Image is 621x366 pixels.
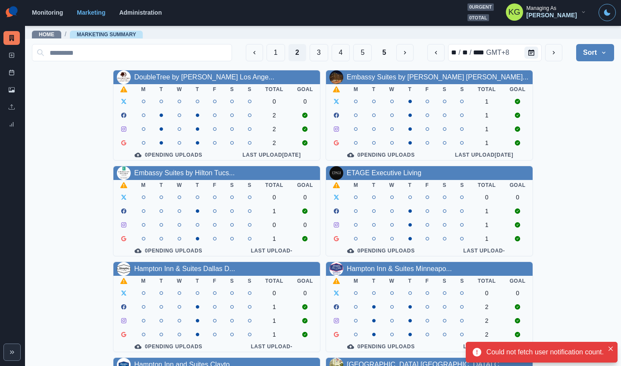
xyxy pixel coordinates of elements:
[170,276,189,286] th: W
[401,276,419,286] th: T
[508,2,521,22] div: Katrina Gallardo
[265,112,283,119] div: 2
[117,166,131,180] img: 120269208221
[3,117,20,131] a: Review Summary
[499,3,593,21] button: Managing As[PERSON_NAME]
[134,265,235,272] a: Hampton Inn & Suites Dallas D...
[120,343,216,350] div: 0 Pending Uploads
[297,194,313,201] div: 0
[230,343,313,350] div: Last Upload -
[453,84,471,95] th: S
[478,139,496,146] div: 1
[117,262,131,276] img: 1585604815034539
[265,139,283,146] div: 2
[453,276,471,286] th: S
[265,317,283,324] div: 1
[510,290,526,297] div: 0
[472,47,485,58] div: year
[503,180,533,190] th: Goal
[333,343,429,350] div: 0 Pending Uploads
[486,347,604,357] div: Could not fetch user notification count.
[120,247,216,254] div: 0 Pending Uploads
[206,180,223,190] th: F
[419,276,436,286] th: F
[77,32,136,38] a: Marketing Summary
[223,276,241,286] th: S
[478,208,496,215] div: 1
[258,180,290,190] th: Total
[3,100,20,114] a: Uploads
[297,98,313,105] div: 0
[469,47,472,58] div: /
[383,276,401,286] th: W
[478,221,496,228] div: 1
[478,126,496,133] div: 1
[290,84,320,95] th: Goal
[478,303,496,310] div: 2
[119,9,162,16] a: Administration
[436,180,454,190] th: S
[189,276,206,286] th: T
[458,47,461,58] div: /
[478,331,496,338] div: 2
[134,276,153,286] th: M
[297,290,313,297] div: 0
[478,98,496,105] div: 1
[153,84,170,95] th: T
[39,32,54,38] a: Home
[290,276,320,286] th: Goal
[333,247,429,254] div: 0 Pending Uploads
[265,331,283,338] div: 1
[290,180,320,190] th: Goal
[223,180,241,190] th: S
[134,180,153,190] th: M
[443,151,526,158] div: Last Upload [DATE]
[527,12,577,19] div: [PERSON_NAME]
[605,344,616,354] button: Close
[170,84,189,95] th: W
[3,48,20,62] a: New Post
[375,44,393,61] button: Last Page
[258,276,290,286] th: Total
[134,169,235,177] a: Embassy Suites by Hilton Tucs...
[258,84,290,95] th: Total
[353,44,372,61] button: Page 5
[267,44,285,61] button: Page 1
[134,84,153,95] th: M
[427,44,445,61] button: previous
[450,47,510,58] div: Date
[443,247,526,254] div: Last Upload -
[347,265,452,272] a: Hampton Inn & Suites Minneapo...
[478,317,496,324] div: 2
[401,84,419,95] th: T
[32,9,63,16] a: Monitoring
[3,66,20,79] a: Post Schedule
[419,84,436,95] th: F
[485,47,510,58] div: time zone
[524,47,538,59] button: Calendar
[265,303,283,310] div: 1
[241,84,258,95] th: S
[478,112,496,119] div: 1
[383,180,401,190] th: W
[347,276,365,286] th: M
[436,276,454,286] th: S
[401,180,419,190] th: T
[246,44,263,61] button: Previous
[265,221,283,228] div: 0
[347,169,421,177] a: ETAGE Executive Living
[77,9,105,16] a: Marketing
[443,343,526,350] div: Last Upload -
[206,276,223,286] th: F
[471,84,503,95] th: Total
[265,194,283,201] div: 0
[223,84,241,95] th: S
[3,83,20,97] a: Media Library
[383,84,401,95] th: W
[117,70,131,84] img: 197504556944875
[3,344,21,361] button: Expand
[189,84,206,95] th: T
[265,126,283,133] div: 2
[576,44,614,61] button: Sort
[297,221,313,228] div: 0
